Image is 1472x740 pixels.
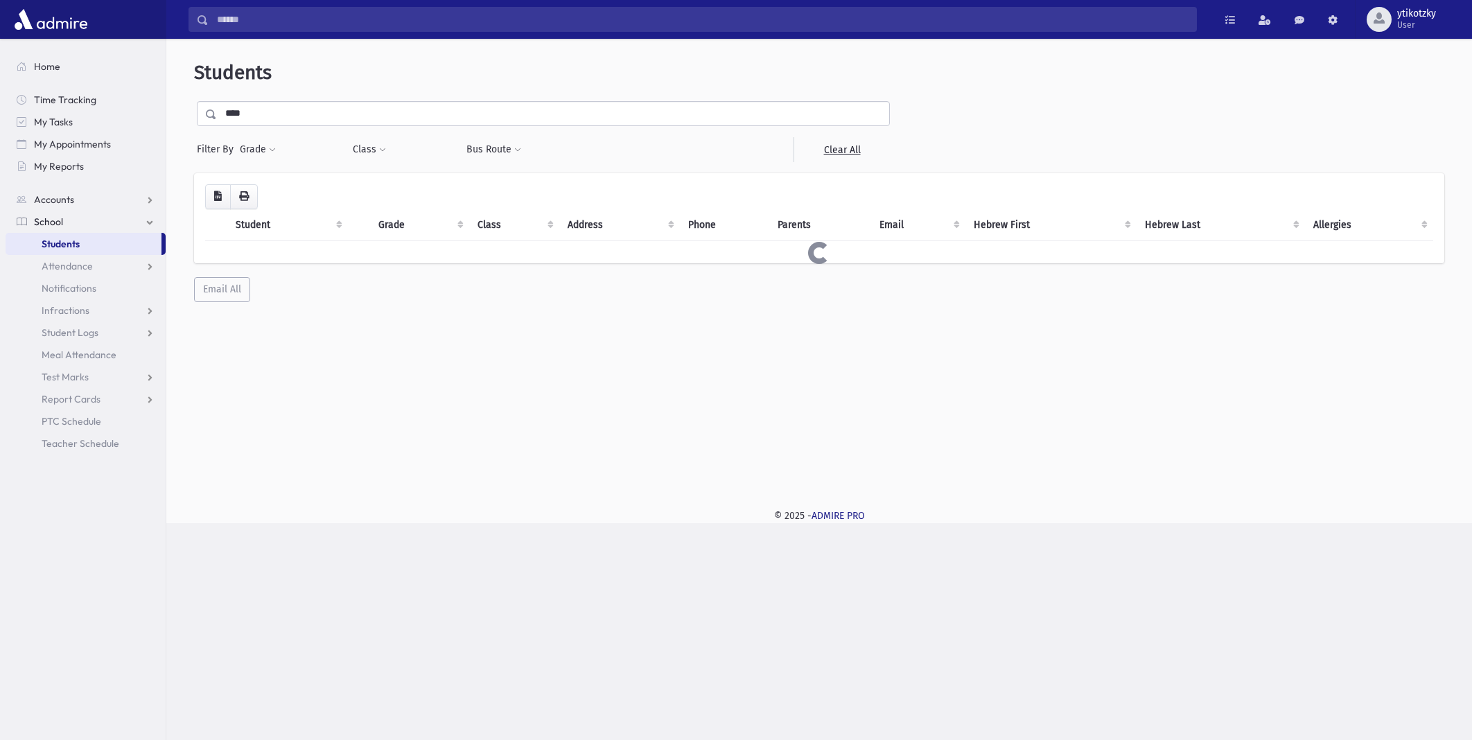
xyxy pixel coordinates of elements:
[6,155,166,177] a: My Reports
[34,193,74,206] span: Accounts
[42,393,100,405] span: Report Cards
[42,415,101,428] span: PTC Schedule
[42,349,116,361] span: Meal Attendance
[6,133,166,155] a: My Appointments
[871,209,966,241] th: Email
[42,437,119,450] span: Teacher Schedule
[812,510,865,522] a: ADMIRE PRO
[34,138,111,150] span: My Appointments
[230,184,258,209] button: Print
[680,209,769,241] th: Phone
[352,137,387,162] button: Class
[197,142,239,157] span: Filter By
[34,94,96,106] span: Time Tracking
[1397,8,1436,19] span: ytikotzky
[11,6,91,33] img: AdmirePro
[6,233,161,255] a: Students
[194,277,250,302] button: Email All
[34,160,84,173] span: My Reports
[42,282,96,294] span: Notifications
[6,299,166,321] a: Infractions
[6,388,166,410] a: Report Cards
[6,277,166,299] a: Notifications
[370,209,469,241] th: Grade
[6,432,166,455] a: Teacher Schedule
[42,304,89,317] span: Infractions
[466,137,522,162] button: Bus Route
[1397,19,1436,30] span: User
[34,116,73,128] span: My Tasks
[1137,209,1305,241] th: Hebrew Last
[6,255,166,277] a: Attendance
[42,260,93,272] span: Attendance
[6,211,166,233] a: School
[205,184,231,209] button: CSV
[42,371,89,383] span: Test Marks
[239,137,277,162] button: Grade
[6,111,166,133] a: My Tasks
[6,55,166,78] a: Home
[42,326,98,339] span: Student Logs
[6,410,166,432] a: PTC Schedule
[194,61,272,84] span: Students
[42,238,80,250] span: Students
[189,509,1450,523] div: © 2025 -
[965,209,1137,241] th: Hebrew First
[209,7,1196,32] input: Search
[6,89,166,111] a: Time Tracking
[6,321,166,344] a: Student Logs
[34,215,63,228] span: School
[559,209,681,241] th: Address
[769,209,871,241] th: Parents
[6,366,166,388] a: Test Marks
[469,209,559,241] th: Class
[794,137,890,162] a: Clear All
[1305,209,1433,241] th: Allergies
[6,188,166,211] a: Accounts
[34,60,60,73] span: Home
[6,344,166,366] a: Meal Attendance
[227,209,349,241] th: Student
